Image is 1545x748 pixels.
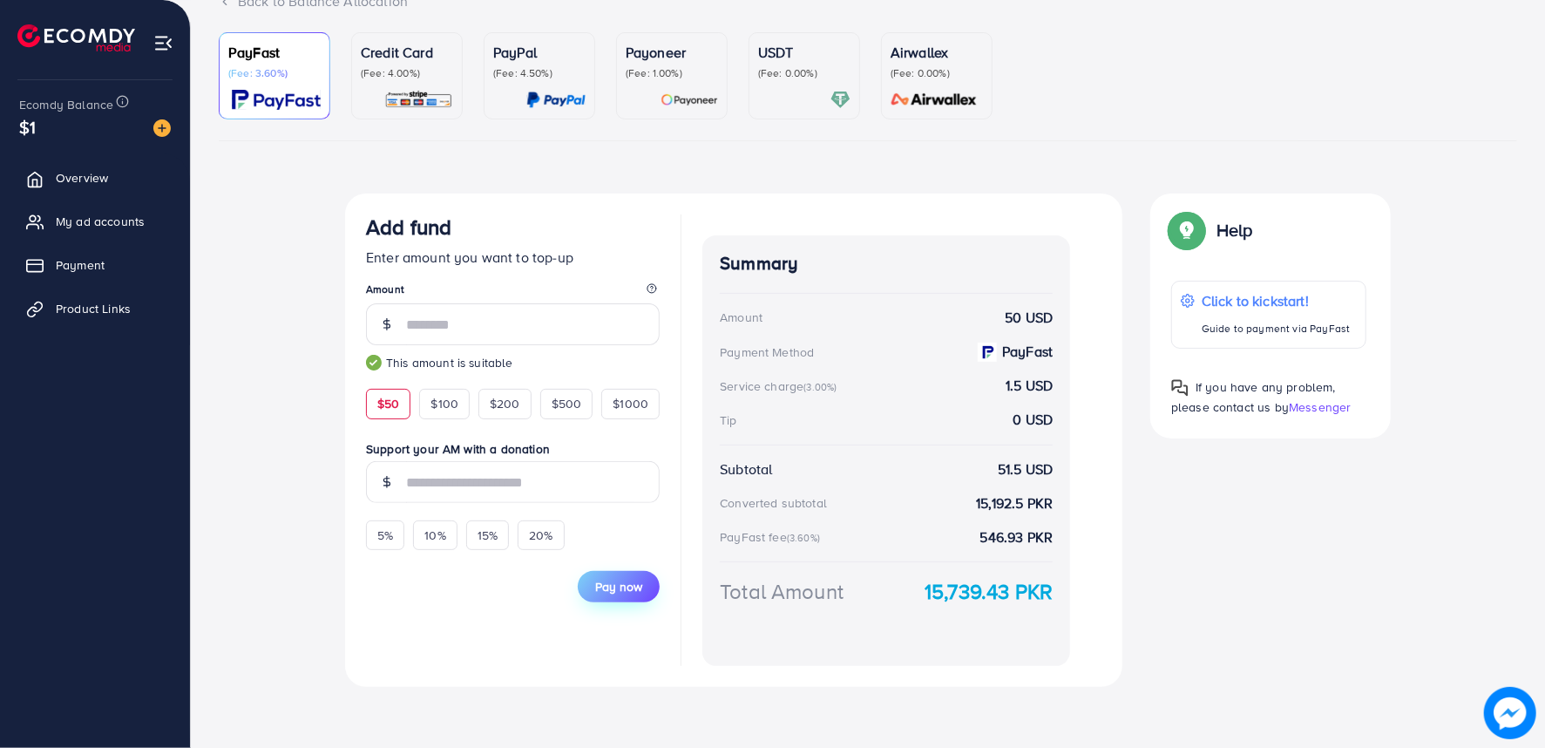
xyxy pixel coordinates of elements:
[803,380,837,394] small: (3.00%)
[1484,687,1536,739] img: image
[424,527,445,544] span: 10%
[720,459,772,479] div: Subtotal
[830,90,850,110] img: card
[626,42,718,63] p: Payoneer
[493,42,586,63] p: PayPal
[13,160,177,195] a: Overview
[891,66,983,80] p: (Fee: 0.00%)
[661,90,718,110] img: card
[578,571,660,602] button: Pay now
[228,66,321,80] p: (Fee: 3.60%)
[153,119,171,137] img: image
[1216,220,1253,241] p: Help
[232,90,321,110] img: card
[978,343,997,362] img: payment
[626,66,718,80] p: (Fee: 1.00%)
[1171,379,1189,397] img: Popup guide
[56,169,108,187] span: Overview
[17,24,135,51] img: logo
[478,527,498,544] span: 15%
[885,90,983,110] img: card
[493,66,586,80] p: (Fee: 4.50%)
[720,343,814,361] div: Payment Method
[366,282,660,303] legend: Amount
[13,291,177,326] a: Product Links
[13,248,177,282] a: Payment
[361,66,453,80] p: (Fee: 4.00%)
[377,527,393,544] span: 5%
[1005,308,1053,328] strong: 50 USD
[430,395,458,412] span: $100
[1013,410,1053,430] strong: 0 USD
[377,395,399,412] span: $50
[366,214,451,240] h3: Add fund
[1289,398,1351,416] span: Messenger
[361,42,453,63] p: Credit Card
[228,42,321,63] p: PayFast
[552,395,582,412] span: $500
[613,395,648,412] span: $1000
[758,42,850,63] p: USDT
[720,411,736,429] div: Tip
[1006,376,1053,396] strong: 1.5 USD
[720,576,844,607] div: Total Amount
[1202,318,1350,339] p: Guide to payment via PayFast
[526,90,586,110] img: card
[19,96,113,113] span: Ecomdy Balance
[891,42,983,63] p: Airwallex
[720,377,842,395] div: Service charge
[384,90,453,110] img: card
[56,213,145,230] span: My ad accounts
[925,576,1053,607] strong: 15,739.43 PKR
[1002,342,1053,362] strong: PayFast
[529,527,552,544] span: 20%
[56,256,105,274] span: Payment
[1171,214,1203,246] img: Popup guide
[720,528,825,546] div: PayFast fee
[595,578,642,595] span: Pay now
[490,395,520,412] span: $200
[758,66,850,80] p: (Fee: 0.00%)
[787,531,820,545] small: (3.60%)
[1202,290,1350,311] p: Click to kickstart!
[720,253,1053,275] h4: Summary
[976,493,1053,513] strong: 15,192.5 PKR
[13,204,177,239] a: My ad accounts
[19,114,36,139] span: $1
[366,355,382,371] img: guide
[366,354,660,371] small: This amount is suitable
[366,247,660,268] p: Enter amount you want to top-up
[998,459,1053,479] strong: 51.5 USD
[153,33,173,53] img: menu
[720,494,827,512] div: Converted subtotal
[56,300,131,317] span: Product Links
[980,527,1054,547] strong: 546.93 PKR
[366,440,660,458] label: Support your AM with a donation
[1171,378,1336,416] span: If you have any problem, please contact us by
[720,309,762,326] div: Amount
